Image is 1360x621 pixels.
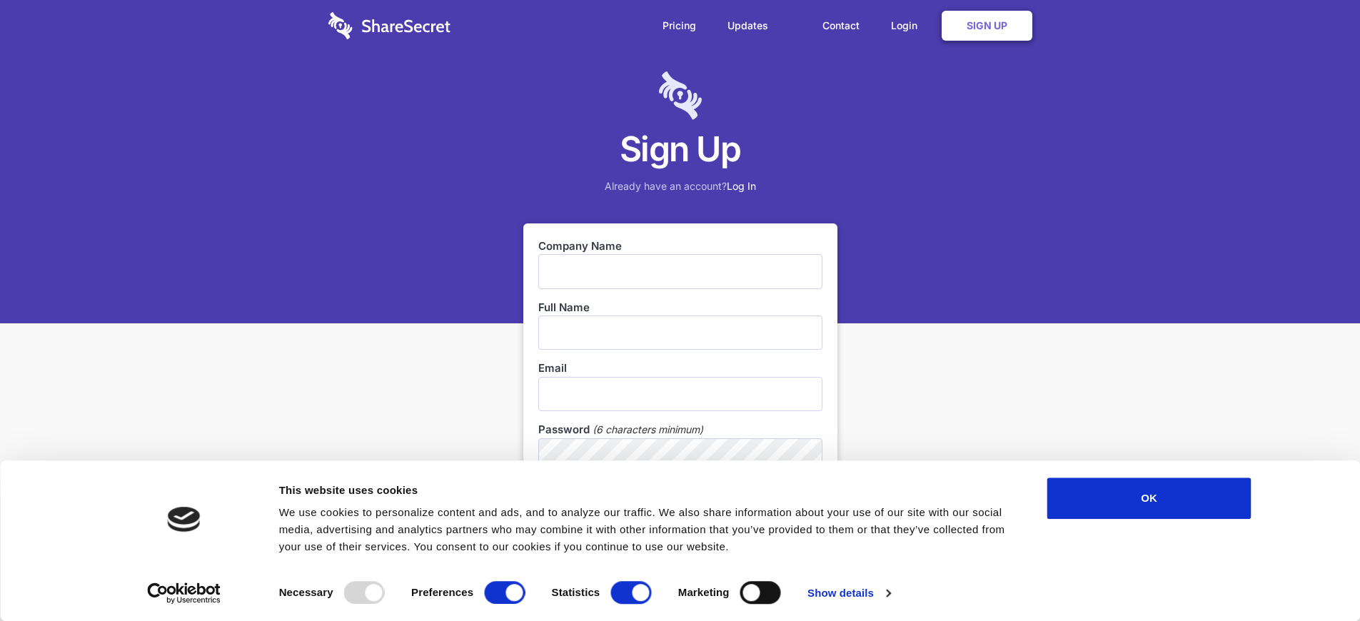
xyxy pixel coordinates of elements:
label: Company Name [538,238,822,254]
img: logo-lt-purple-60x68@2x-c671a683ea72a1d466fb5d642181eefbee81c4e10ba9aed56c8e1d7e762e8086.png [659,71,702,120]
a: Show details [807,582,890,604]
em: (6 characters minimum) [593,422,703,438]
a: Usercentrics Cookiebot - opens in a new window [121,582,246,604]
img: logo [168,507,201,532]
div: This website uses cookies [279,482,1015,499]
img: logo-wordmark-white-trans-d4663122ce5f474addd5e946df7df03e33cb6a1c49d2221995e7729f52c070b2.svg [328,12,450,39]
a: Login [877,4,939,48]
strong: Statistics [552,586,600,598]
strong: Preferences [411,586,473,598]
label: Password [538,422,590,438]
label: Full Name [538,300,822,315]
a: Sign Up [942,11,1032,41]
strong: Marketing [678,586,730,598]
strong: Necessary [279,586,333,598]
a: Contact [808,4,874,48]
a: Log In [727,180,756,192]
div: We use cookies to personalize content and ads, and to analyze our traffic. We also share informat... [279,504,1015,555]
button: OK [1047,478,1251,519]
legend: Consent Selection [278,575,279,576]
label: Email [538,360,822,376]
a: Pricing [648,4,710,48]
